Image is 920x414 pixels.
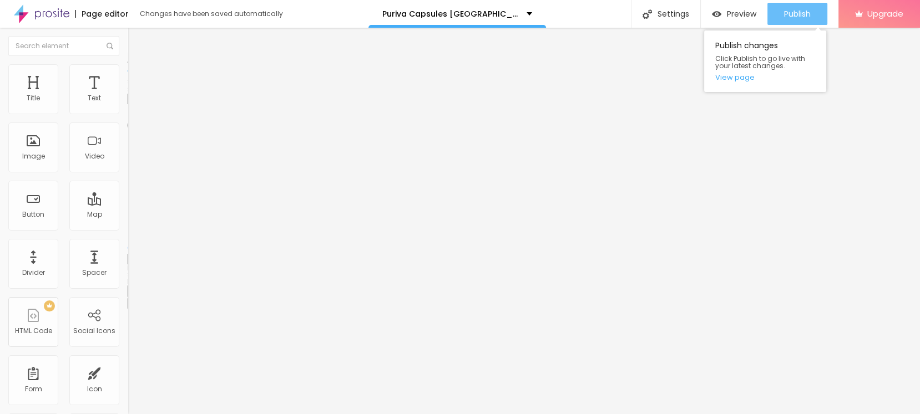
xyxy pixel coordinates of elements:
div: Video [85,152,104,160]
div: Icon [87,385,102,393]
iframe: To enrich screen reader interactions, please activate Accessibility in Grammarly extension settings [128,28,920,414]
span: Click Publish to go live with your latest changes. [715,55,815,69]
div: Text [88,94,101,102]
div: Form [25,385,42,393]
img: Icone [643,9,652,19]
div: Image [22,152,45,160]
div: Social Icons [73,327,115,335]
div: Map [87,211,102,218]
a: View page [715,74,815,81]
img: Icone [107,43,113,49]
img: view-1.svg [712,9,721,19]
div: Changes have been saved automatically [140,11,283,17]
button: Preview [701,3,767,25]
span: Preview [727,9,756,18]
button: Publish [767,3,827,25]
div: Divider [22,269,45,277]
div: Button [22,211,44,218]
input: Search element [8,36,119,56]
div: Title [27,94,40,102]
span: Upgrade [867,9,903,18]
div: Page editor [75,10,129,18]
div: Spacer [82,269,107,277]
div: HTML Code [15,327,52,335]
span: Publish [784,9,811,18]
p: Puriva Capsules [GEOGRAPHIC_DATA] [382,10,518,18]
div: Publish changes [704,30,826,92]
